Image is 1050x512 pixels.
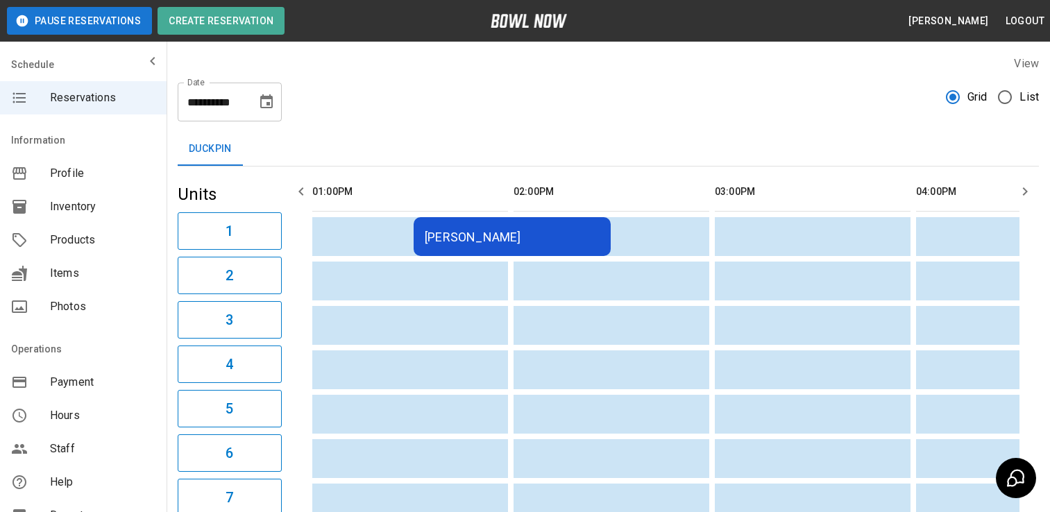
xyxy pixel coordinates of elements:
[50,165,155,182] span: Profile
[178,212,282,250] button: 1
[715,172,911,212] th: 03:00PM
[50,441,155,457] span: Staff
[312,172,508,212] th: 01:00PM
[50,232,155,248] span: Products
[178,434,282,472] button: 6
[50,89,155,106] span: Reservations
[178,390,282,427] button: 5
[50,198,155,215] span: Inventory
[253,88,280,116] button: Choose date, selected date is Aug 14, 2025
[50,265,155,282] span: Items
[491,14,567,28] img: logo
[514,172,709,212] th: 02:00PM
[226,486,233,509] h6: 7
[226,220,233,242] h6: 1
[226,442,233,464] h6: 6
[226,398,233,420] h6: 5
[178,133,243,166] button: Duckpin
[7,7,152,35] button: Pause Reservations
[178,301,282,339] button: 3
[178,133,1039,166] div: inventory tabs
[1000,8,1050,34] button: Logout
[1014,57,1039,70] label: View
[903,8,994,34] button: [PERSON_NAME]
[226,264,233,287] h6: 2
[50,407,155,424] span: Hours
[226,309,233,331] h6: 3
[967,89,988,105] span: Grid
[178,345,282,383] button: 4
[226,353,233,375] h6: 4
[425,230,600,244] div: [PERSON_NAME]
[1019,89,1039,105] span: List
[50,474,155,490] span: Help
[50,298,155,315] span: Photos
[178,183,282,205] h5: Units
[50,374,155,391] span: Payment
[178,257,282,294] button: 2
[158,7,285,35] button: Create Reservation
